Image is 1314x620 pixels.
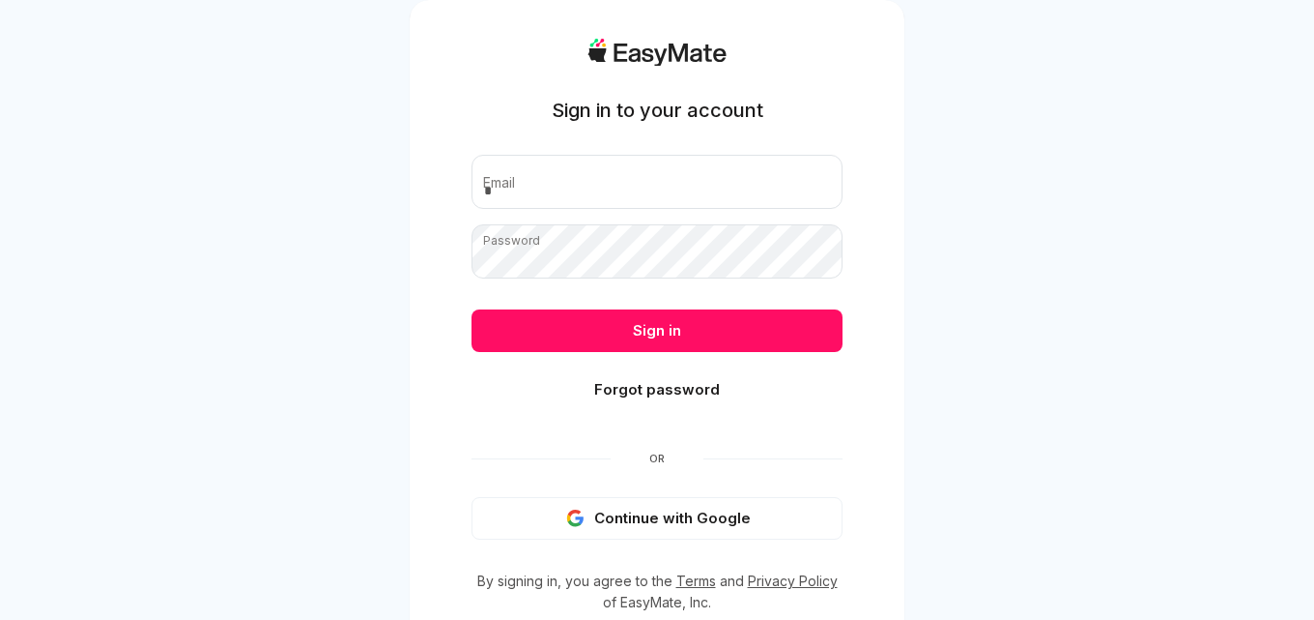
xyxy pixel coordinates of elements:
[611,451,703,466] span: Or
[471,497,843,540] button: Continue with Google
[748,573,838,589] a: Privacy Policy
[676,573,716,589] a: Terms
[552,97,763,124] h1: Sign in to your account
[471,571,843,613] p: By signing in, you agree to the and of EasyMate, Inc.
[471,310,843,352] button: Sign in
[471,369,843,411] button: Forgot password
